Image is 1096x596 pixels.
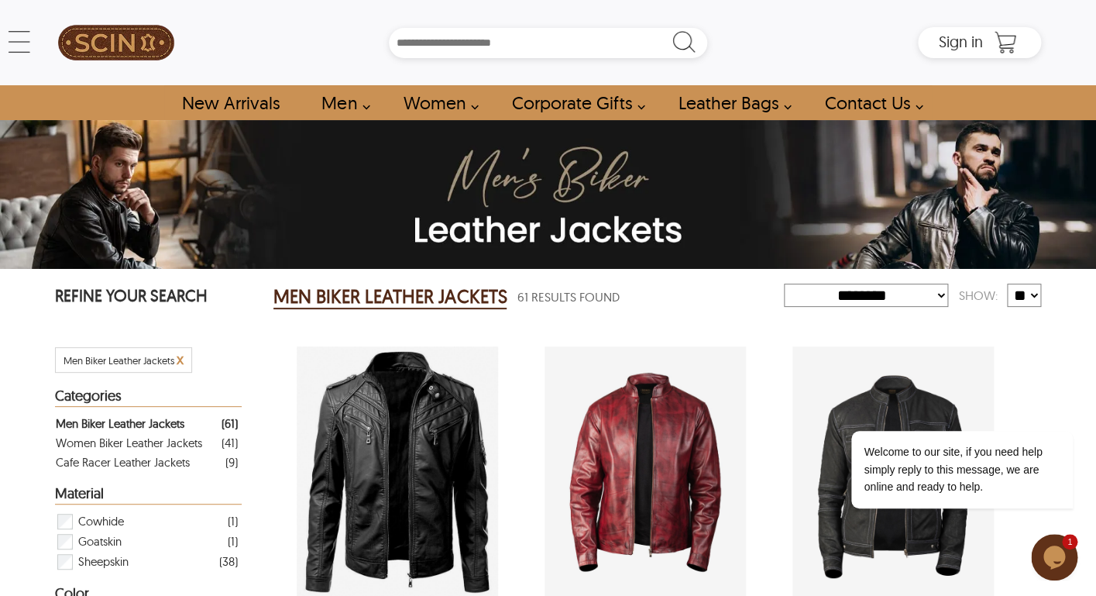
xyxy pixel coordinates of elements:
[228,512,238,531] div: ( 1 )
[56,414,239,433] a: Filter Men Biker Leather Jackets
[225,453,238,472] div: ( 9 )
[938,32,982,51] span: Sign in
[64,354,174,367] span: Filter Men Biker Leather Jackets
[58,8,174,78] img: SCIN
[222,433,238,453] div: ( 41 )
[56,453,239,472] a: Filter Cafe Racer Leather Jackets
[177,350,184,368] span: x
[55,8,178,78] a: SCIN
[385,85,486,120] a: Shop Women Leather Jackets
[938,37,982,50] a: Sign in
[56,512,239,532] div: Filter Cowhide Men Biker Leather Jackets
[55,486,242,505] div: Heading Filter Men Biker Leather Jackets by Material
[222,414,238,433] div: ( 61 )
[273,281,784,312] div: Men Biker Leather Jackets 61 Results Found
[78,532,122,552] span: Goatskin
[661,85,800,120] a: Shop Leather Bags
[56,552,239,572] div: Filter Sheepskin Men Biker Leather Jackets
[494,85,654,120] a: Shop Leather Corporate Gifts
[55,284,242,310] p: REFINE YOUR SEARCH
[304,85,378,120] a: shop men's leather jackets
[55,388,242,407] div: Heading Filter Men Biker Leather Jackets by Categories
[802,343,1081,526] iframe: chat widget
[78,512,124,532] span: Cowhide
[164,85,297,120] a: Shop New Arrivals
[228,532,238,551] div: ( 1 )
[56,532,239,552] div: Filter Goatskin Men Biker Leather Jackets
[219,552,238,571] div: ( 38 )
[177,354,184,367] a: Cancel Filter
[78,552,129,572] span: Sheepskin
[273,284,507,309] h2: MEN BIKER LEATHER JACKETS
[807,85,932,120] a: contact-us
[990,31,1021,54] a: Shopping Cart
[56,433,239,453] a: Filter Women Biker Leather Jackets
[517,288,619,307] span: 61 Results Found
[1031,534,1081,580] iframe: chat widget
[56,453,190,472] div: Cafe Racer Leather Jackets
[56,433,202,453] div: Women Biker Leather Jackets
[56,414,184,433] div: Men Biker Leather Jackets
[948,282,1007,309] div: Show:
